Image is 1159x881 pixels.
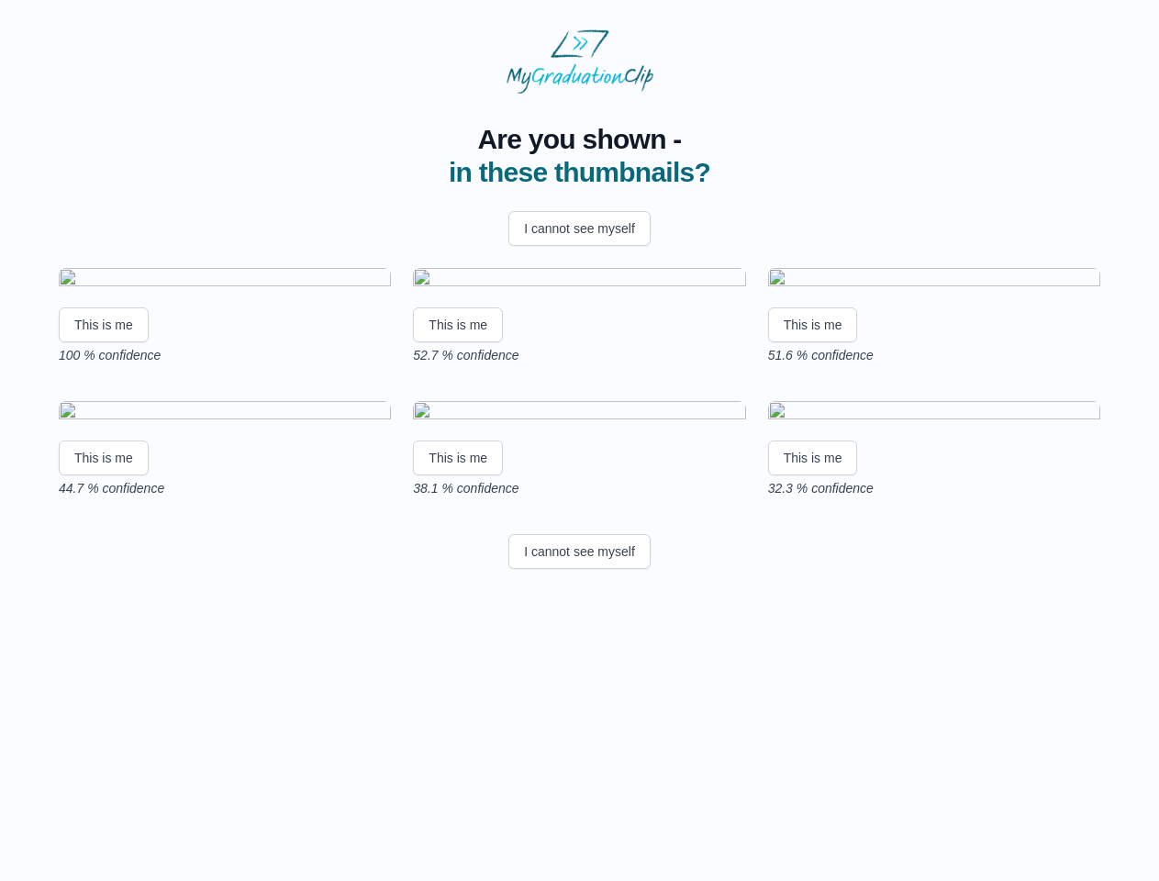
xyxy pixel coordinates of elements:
button: I cannot see myself [508,534,651,569]
p: 100 % confidence [59,346,391,364]
button: This is me [768,440,858,475]
p: 38.1 % confidence [413,479,745,497]
button: This is me [413,440,503,475]
p: 44.7 % confidence [59,479,391,497]
span: Are you shown - [449,123,710,156]
button: This is me [768,307,858,342]
button: I cannot see myself [508,211,651,246]
img: 044ff6ab0a3b2175b0c145b235f6e23e28d641c2.gif [768,401,1100,426]
button: This is me [59,440,149,475]
img: 6e380657ca40930ed094a15318aa5ab25fbd496e.gif [413,401,745,426]
p: 52.7 % confidence [413,346,745,364]
button: This is me [413,307,503,342]
span: in these thumbnails? [449,157,710,187]
img: a77205263ea2ca230222926232c8675be709e70b.gif [413,268,745,293]
img: 9825119f57e815b59cd64727444993e34f620312.gif [768,268,1100,293]
p: 51.6 % confidence [768,346,1100,364]
img: bcafc0c64f462b8462839f2f455d96dd886e859c.gif [59,268,391,293]
p: 32.3 % confidence [768,479,1100,497]
img: b71649bb204f0e50bbb65b6d9a7ac7b37d293175.gif [59,401,391,426]
img: MyGraduationClip [507,29,653,94]
button: This is me [59,307,149,342]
